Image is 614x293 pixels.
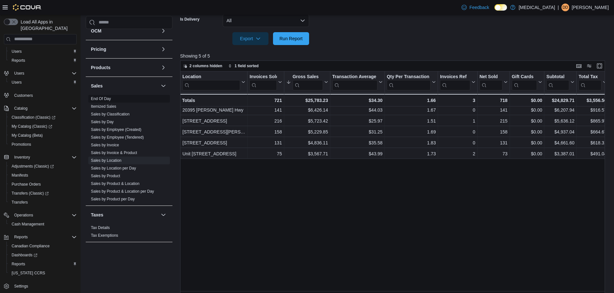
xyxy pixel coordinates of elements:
a: Users [9,48,24,55]
button: Export [232,32,268,45]
span: Sales by Product & Location [91,181,140,186]
button: Transaction Average [332,74,382,90]
button: Taxes [160,211,167,219]
button: Location [182,74,245,90]
a: Sales by Employee (Tendered) [91,135,144,140]
span: Users [14,71,24,76]
a: Sales by Classification [91,112,130,116]
div: 20395 [PERSON_NAME] Hwy [182,106,245,114]
button: Manifests [6,171,79,180]
span: Purchase Orders [9,180,77,188]
div: $664.67 [579,128,607,136]
span: Reports [9,57,77,64]
button: Display options [585,62,593,70]
div: Taxes [86,224,172,242]
span: Dd [562,4,568,11]
div: 0 [440,106,475,114]
button: Catalog [12,105,30,112]
button: Inventory [12,153,33,161]
button: Transfers [6,198,79,207]
p: Showing 5 of 5 [180,53,609,59]
span: Transfers (Classic) [12,191,49,196]
button: Cash Management [6,220,79,229]
a: Sales by Product & Location [91,181,140,186]
span: Sales by Product [91,173,120,179]
button: Keyboard shortcuts [575,62,583,70]
div: Net Sold [479,74,502,90]
button: Reports [1,233,79,242]
span: Sales by Location [91,158,122,163]
span: Sales by Product & Location per Day [91,189,154,194]
button: Invoices Sold [249,74,282,90]
div: Transaction Average [332,74,377,90]
a: Sales by Product [91,174,120,178]
span: Settings [12,282,77,290]
span: 1 field sorted [235,63,259,69]
div: 131 [249,139,282,147]
span: Catalog [12,105,77,112]
button: Canadian Compliance [6,242,79,251]
div: Total Tax [579,74,601,90]
span: My Catalog (Classic) [9,123,77,130]
button: Users [1,69,79,78]
div: 1.73 [387,150,436,158]
button: Taxes [91,212,158,218]
button: Operations [12,211,36,219]
span: Classification (Classic) [12,115,55,120]
button: Users [6,47,79,56]
div: $618.31 [579,139,607,147]
span: Itemized Sales [91,104,116,109]
a: Feedback [459,1,492,14]
span: Sales by Product per Day [91,197,135,202]
div: Gross Sales [292,74,323,90]
div: 1.51 [387,117,436,125]
p: | [558,4,559,11]
div: $4,937.04 [546,128,574,136]
h3: Sales [91,83,103,89]
button: Reports [6,260,79,269]
a: Adjustments (Classic) [6,162,79,171]
div: 215 [479,117,507,125]
button: Net Sold [479,74,507,90]
button: Total Tax [579,74,607,90]
div: $44.03 [332,106,382,114]
span: Purchase Orders [12,182,41,187]
div: 75 [249,150,282,158]
div: [STREET_ADDRESS][PERSON_NAME] [182,128,245,136]
div: Qty Per Transaction [387,74,431,90]
a: Tax Exemptions [91,233,118,238]
div: $34.30 [332,96,382,104]
div: 3 [440,96,475,104]
div: 1 [440,117,475,125]
div: Total Tax [579,74,601,80]
span: Cash Management [9,220,77,228]
div: 0 [440,139,475,147]
div: 2 [440,150,475,158]
span: Sales by Invoice [91,142,119,148]
span: Promotions [9,141,77,148]
a: Cash Management [9,220,47,228]
div: 131 [479,139,507,147]
div: $6,207.94 [546,106,574,114]
a: Purchase Orders [9,180,44,188]
span: Dashboards [12,252,37,258]
span: Inventory [14,155,30,160]
span: Users [12,80,22,85]
div: Invoices Sold [249,74,277,90]
span: Operations [12,211,77,219]
a: My Catalog (Classic) [6,122,79,131]
div: $6,426.14 [286,106,328,114]
div: $3,556.56 [579,96,607,104]
p: [PERSON_NAME] [572,4,609,11]
div: [STREET_ADDRESS] [182,117,245,125]
div: $5,636.12 [546,117,574,125]
button: Subtotal [546,74,574,90]
div: Location [182,74,240,80]
button: Run Report [273,32,309,45]
a: My Catalog (Beta) [9,132,45,139]
span: End Of Day [91,96,111,101]
div: Invoices Ref [440,74,470,90]
button: Products [91,64,158,71]
button: Gross Sales [286,74,328,90]
button: Customers [1,91,79,100]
